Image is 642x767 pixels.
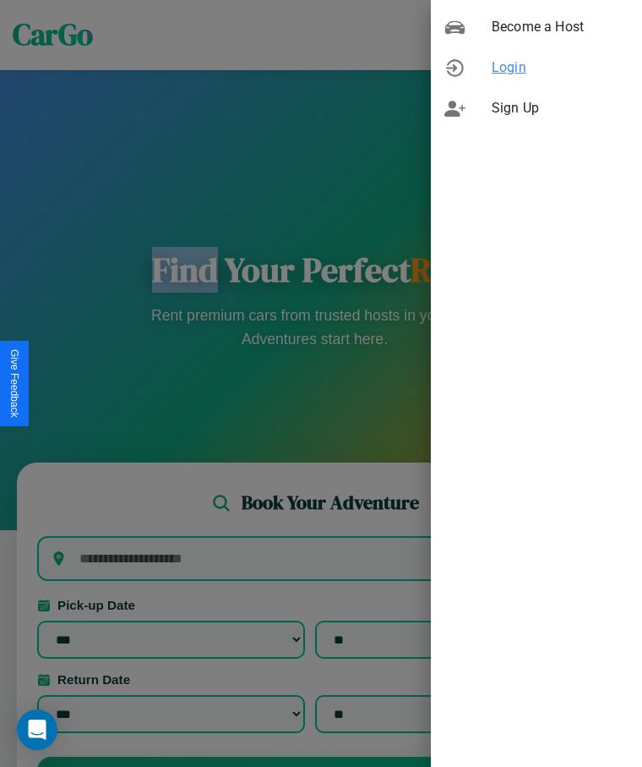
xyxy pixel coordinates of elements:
span: Sign Up [492,98,628,118]
div: Open Intercom Messenger [17,709,57,750]
div: Login [431,47,642,88]
span: Login [492,58,628,78]
span: Become a Host [492,17,628,37]
div: Sign Up [431,88,642,129]
div: Give Feedback [8,349,20,418]
div: Become a Host [431,7,642,47]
